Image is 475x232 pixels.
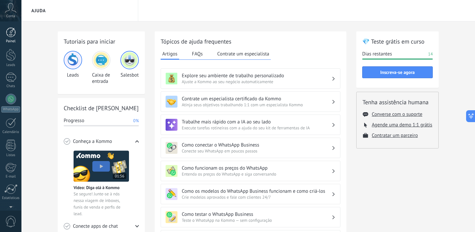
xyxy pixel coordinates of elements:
div: Listas [1,153,20,157]
span: 14 [428,51,433,57]
span: Conecte apps de chat [73,223,118,230]
span: Dias restantes [362,51,392,57]
h3: Explore seu ambiente de trabalho personalizado [182,73,332,79]
h2: Tenha assistência humana [363,98,432,106]
h2: 💎 Teste grátis em curso [362,37,433,46]
button: Contrate um especialista [216,49,271,59]
span: Conta [6,14,15,18]
span: Inscreva-se agora [380,70,415,75]
img: Meet video [74,150,129,182]
span: Execute tarefas rotineiras com a ajuda do seu kit de ferramentas de IA [182,125,332,131]
button: Agende uma demo 1:1 grátis [372,122,432,128]
h3: Como conectar o WhatsApp Business [182,142,332,148]
button: Inscreva-se agora [362,66,433,78]
h2: Tutoriais para iniciar [64,37,139,46]
h3: Como funcionam os preços do WhatsApp [182,165,332,171]
div: Calendário [1,130,20,134]
span: Ajuste a Kommo ao seu negócio automaticamente [182,79,332,84]
span: Conecte seu WhatsApp em poucos passos [182,148,332,154]
h3: Como os modelos do WhatsApp Business funcionam e como criá-los [182,188,332,194]
span: Conheça a Kommo [73,138,112,145]
h3: Como testar o WhatsApp Business [182,211,332,217]
h2: Tópicos de ajuda frequentes [161,37,340,46]
div: Leads [64,51,82,84]
div: WhatsApp [1,106,20,113]
h3: Trabalhe mais rápido com a IA ao seu lado [182,119,332,125]
div: Estatísticas [1,196,20,200]
span: Crie modelos aprovados e fale com clientes 24/7 [182,194,332,200]
div: Chats [1,84,20,88]
span: Entenda os preços do WhatsApp e siga conversando [182,171,332,177]
span: Atinja seus objetivos trabalhando 1:1 com um especialista Kommo [182,102,332,108]
span: Se segure! Junte-se à nós nessa viagem de inboxes, funis de venda e perfis de lead. [74,191,129,217]
h3: Contrate um especialista certificado da Kommo [182,96,332,102]
div: Leads [1,63,20,67]
div: Caixa de entrada [92,51,111,84]
span: Progresso [64,117,84,124]
button: Converse com o suporte [372,111,422,117]
div: Salesbot [120,51,139,84]
span: 0% [133,117,139,124]
button: Artigos [161,49,179,60]
span: Teste o WhatsApp na Kommo — sem configuração [182,217,332,223]
div: Painel [1,39,20,44]
button: Contratar um parceiro [372,132,418,139]
div: E-mail [1,175,20,179]
span: Vídeo: Diga olá à Kommo [74,185,119,190]
h2: Checklist de [PERSON_NAME] [64,104,139,112]
button: FAQs [190,49,205,59]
